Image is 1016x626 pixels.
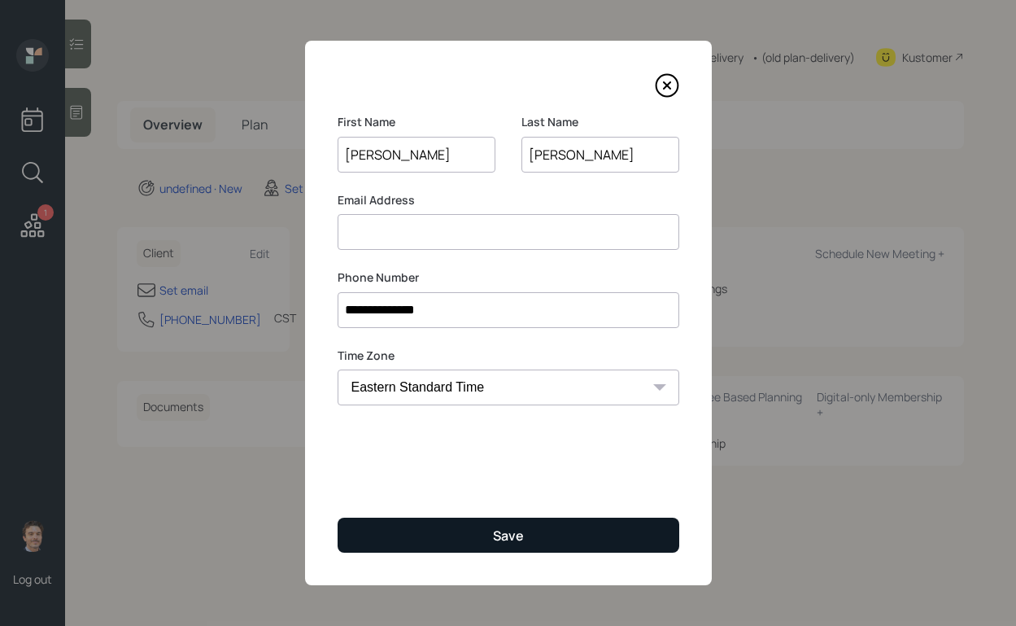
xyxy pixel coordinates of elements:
button: Save [338,518,679,553]
label: Time Zone [338,348,679,364]
label: First Name [338,114,495,130]
label: Email Address [338,192,679,208]
div: Save [493,527,524,545]
label: Last Name [521,114,679,130]
label: Phone Number [338,269,679,286]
